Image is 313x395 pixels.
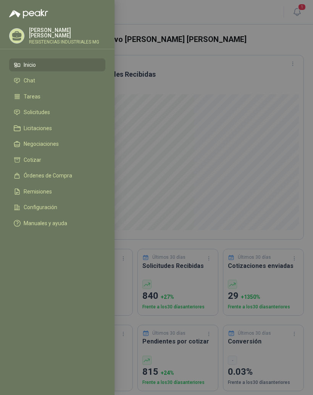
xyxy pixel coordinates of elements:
[9,122,105,135] a: Licitaciones
[24,204,57,210] span: Configuración
[24,125,52,131] span: Licitaciones
[9,106,105,119] a: Solicitudes
[24,77,35,84] span: Chat
[9,201,105,214] a: Configuración
[24,189,52,195] span: Remisiones
[9,90,105,103] a: Tareas
[9,74,105,87] a: Chat
[9,9,48,18] img: Logo peakr
[24,141,59,147] span: Negociaciones
[24,94,40,100] span: Tareas
[29,40,105,44] p: RESISTENCIAS INDUSTRIALES MG
[9,58,105,71] a: Inicio
[9,185,105,198] a: Remisiones
[29,27,105,38] p: [PERSON_NAME] [PERSON_NAME]
[9,138,105,151] a: Negociaciones
[24,173,72,179] span: Órdenes de Compra
[24,62,36,68] span: Inicio
[9,169,105,182] a: Órdenes de Compra
[24,109,50,115] span: Solicitudes
[24,220,67,226] span: Manuales y ayuda
[9,153,105,166] a: Cotizar
[9,217,105,230] a: Manuales y ayuda
[24,157,41,163] span: Cotizar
